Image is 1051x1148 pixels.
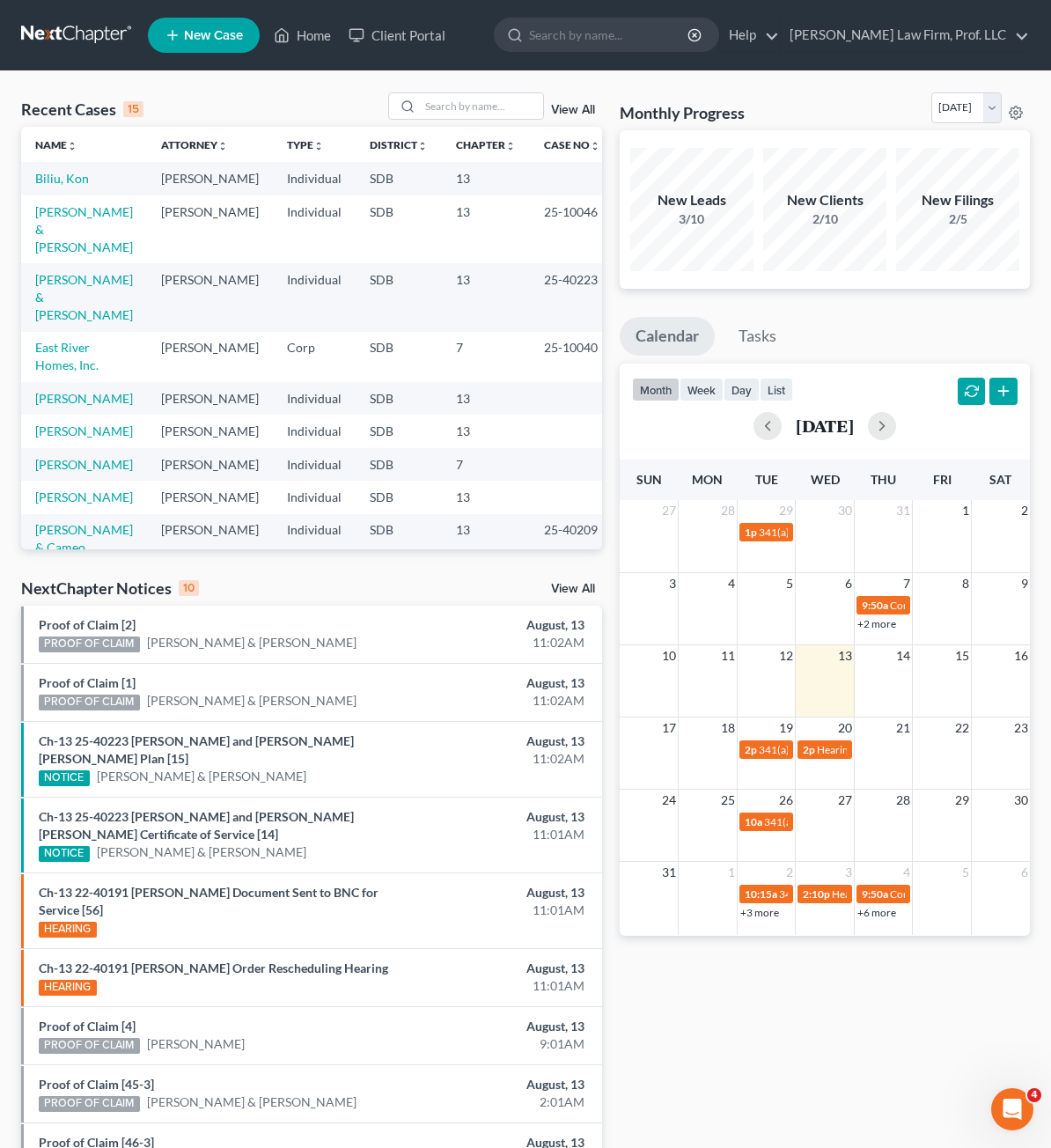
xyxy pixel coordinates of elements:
[726,862,737,883] span: 1
[147,1035,245,1053] a: [PERSON_NAME]
[660,500,678,521] span: 27
[35,391,133,406] a: [PERSON_NAME]
[660,717,678,739] span: 17
[35,204,133,254] a: [PERSON_NAME] & [PERSON_NAME]
[415,634,584,651] div: 11:02AM
[39,885,379,917] a: Ch-13 22-40191 [PERSON_NAME] Document Sent to BNC for Service [56]
[836,500,854,521] span: 30
[1012,645,1030,666] span: 16
[39,617,136,632] a: Proof of Claim [2]
[39,922,97,938] div: HEARING
[35,272,133,322] a: [PERSON_NAME] & [PERSON_NAME]
[763,190,886,210] div: New Clients
[442,514,530,564] td: 13
[442,162,530,195] td: 13
[719,500,737,521] span: 28
[161,138,228,151] a: Attorneyunfold_more
[273,481,356,513] td: Individual
[720,19,779,51] a: Help
[857,906,896,919] a: +6 more
[39,846,90,862] div: NOTICE
[415,960,584,977] div: August, 13
[551,104,595,116] a: View All
[960,573,971,594] span: 8
[901,573,912,594] span: 7
[415,901,584,919] div: 11:01AM
[313,141,324,151] i: unfold_more
[147,195,273,263] td: [PERSON_NAME]
[442,195,530,263] td: 13
[415,884,584,901] div: August, 13
[147,415,273,447] td: [PERSON_NAME]
[777,790,795,811] span: 26
[781,19,1029,51] a: [PERSON_NAME] Law Firm, Prof. LLC
[529,18,690,51] input: Search by name...
[632,378,680,401] button: month
[763,210,886,228] div: 2/10
[796,416,854,435] h2: [DATE]
[1019,500,1030,521] span: 2
[67,141,77,151] i: unfold_more
[784,862,795,883] span: 2
[692,472,723,487] span: Mon
[960,862,971,883] span: 5
[551,583,595,595] a: View All
[340,19,454,51] a: Client Portal
[35,423,133,438] a: [PERSON_NAME]
[442,263,530,331] td: 13
[265,19,340,51] a: Home
[415,616,584,634] div: August, 13
[39,1077,154,1092] a: Proof of Claim [45-3]
[370,138,428,151] a: Districtunfold_more
[356,332,442,382] td: SDB
[356,514,442,564] td: SDB
[273,415,356,447] td: Individual
[21,99,143,120] div: Recent Cases
[530,332,614,382] td: 25-10040
[442,415,530,447] td: 13
[39,1096,140,1112] div: PROOF OF CLAIM
[35,522,133,555] a: [PERSON_NAME] & Cameo
[35,171,89,186] a: Biliu, Kon
[777,645,795,666] span: 12
[764,815,934,828] span: 341(a) meeting for [PERSON_NAME]
[843,862,854,883] span: 3
[660,790,678,811] span: 24
[960,500,971,521] span: 1
[415,674,584,692] div: August, 13
[442,481,530,513] td: 13
[273,448,356,481] td: Individual
[836,790,854,811] span: 27
[184,29,243,42] span: New Case
[147,263,273,331] td: [PERSON_NAME]
[356,263,442,331] td: SDB
[857,617,896,630] a: +2 more
[147,481,273,513] td: [PERSON_NAME]
[356,481,442,513] td: SDB
[530,263,614,331] td: 25-40223
[836,717,854,739] span: 20
[356,448,442,481] td: SDB
[273,332,356,382] td: Corp
[530,195,614,263] td: 25-10046
[719,645,737,666] span: 11
[740,906,779,919] a: +3 more
[832,887,969,901] span: Hearing for [PERSON_NAME]
[97,843,306,861] a: [PERSON_NAME] & [PERSON_NAME]
[894,500,912,521] span: 31
[415,977,584,995] div: 11:01AM
[217,141,228,151] i: unfold_more
[415,732,584,750] div: August, 13
[147,382,273,415] td: [PERSON_NAME]
[1012,717,1030,739] span: 23
[843,573,854,594] span: 6
[39,960,388,975] a: Ch-13 22-40191 [PERSON_NAME] Order Rescheduling Hearing
[759,743,948,756] span: 341(a) meeting for East River Homes, Inc.
[147,634,356,651] a: [PERSON_NAME] & [PERSON_NAME]
[356,382,442,415] td: SDB
[287,138,324,151] a: Typeunfold_more
[123,101,143,117] div: 15
[894,790,912,811] span: 28
[760,378,793,401] button: list
[356,415,442,447] td: SDB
